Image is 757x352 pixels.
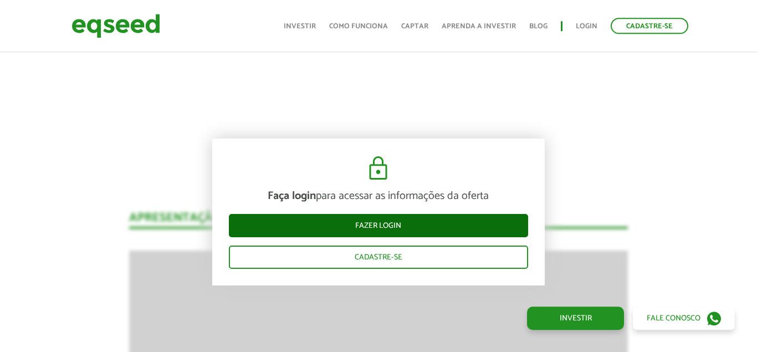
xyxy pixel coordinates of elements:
[633,307,735,330] a: Fale conosco
[611,18,688,34] a: Cadastre-se
[229,214,528,237] a: Fazer login
[576,23,597,30] a: Login
[229,246,528,269] a: Cadastre-se
[529,23,548,30] a: Blog
[284,23,316,30] a: Investir
[442,23,516,30] a: Aprenda a investir
[329,23,388,30] a: Como funciona
[71,11,160,40] img: EqSeed
[229,190,528,203] p: para acessar as informações da oferta
[268,187,316,205] strong: Faça login
[365,155,392,182] img: cadeado.svg
[401,23,428,30] a: Captar
[527,307,624,330] a: Investir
